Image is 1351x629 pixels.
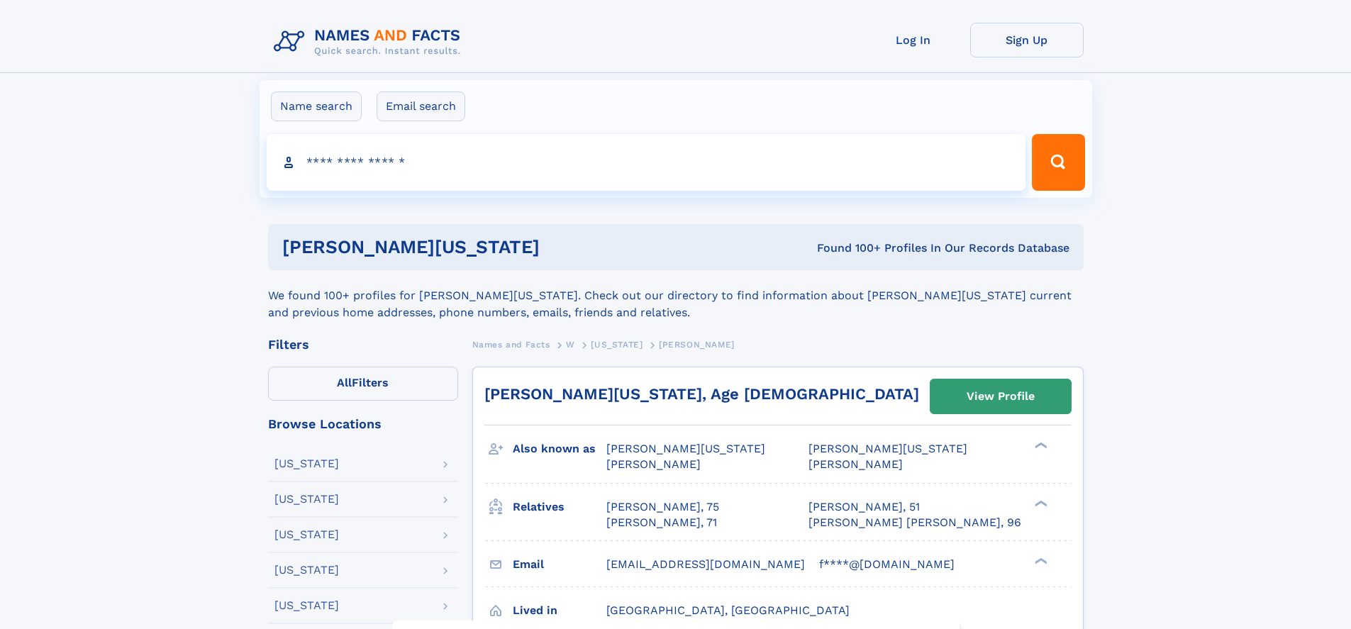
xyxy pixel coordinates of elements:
div: Browse Locations [268,418,458,430]
h1: [PERSON_NAME][US_STATE] [282,238,679,256]
button: Search Button [1032,134,1084,191]
img: Logo Names and Facts [268,23,472,61]
div: ❯ [1031,499,1048,508]
div: ❯ [1031,556,1048,565]
span: W [566,340,575,350]
div: [US_STATE] [274,600,339,611]
div: [US_STATE] [274,529,339,540]
div: View Profile [967,380,1035,413]
label: Name search [271,91,362,121]
a: [US_STATE] [591,335,643,353]
a: Names and Facts [472,335,550,353]
div: Filters [268,338,458,351]
span: [US_STATE] [591,340,643,350]
a: [PERSON_NAME] [PERSON_NAME], 96 [808,515,1021,530]
span: [PERSON_NAME][US_STATE] [808,442,967,455]
span: [PERSON_NAME] [808,457,903,471]
div: We found 100+ profiles for [PERSON_NAME][US_STATE]. Check out our directory to find information a... [268,270,1084,321]
div: ❯ [1031,441,1048,450]
label: Email search [377,91,465,121]
span: [PERSON_NAME] [606,457,701,471]
div: Found 100+ Profiles In Our Records Database [678,240,1069,256]
h3: Lived in [513,599,606,623]
h3: Relatives [513,495,606,519]
span: All [337,376,352,389]
label: Filters [268,367,458,401]
a: [PERSON_NAME], 51 [808,499,920,515]
h3: Email [513,552,606,577]
div: [US_STATE] [274,494,339,505]
div: [US_STATE] [274,458,339,469]
a: [PERSON_NAME], 71 [606,515,717,530]
a: Sign Up [970,23,1084,57]
a: W [566,335,575,353]
div: [US_STATE] [274,564,339,576]
input: search input [267,134,1026,191]
span: [PERSON_NAME] [659,340,735,350]
a: [PERSON_NAME][US_STATE], Age [DEMOGRAPHIC_DATA] [484,385,919,403]
span: [EMAIL_ADDRESS][DOMAIN_NAME] [606,557,805,571]
h3: Also known as [513,437,606,461]
a: View Profile [930,379,1071,413]
span: [PERSON_NAME][US_STATE] [606,442,765,455]
a: [PERSON_NAME], 75 [606,499,719,515]
a: Log In [857,23,970,57]
span: [GEOGRAPHIC_DATA], [GEOGRAPHIC_DATA] [606,603,850,617]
